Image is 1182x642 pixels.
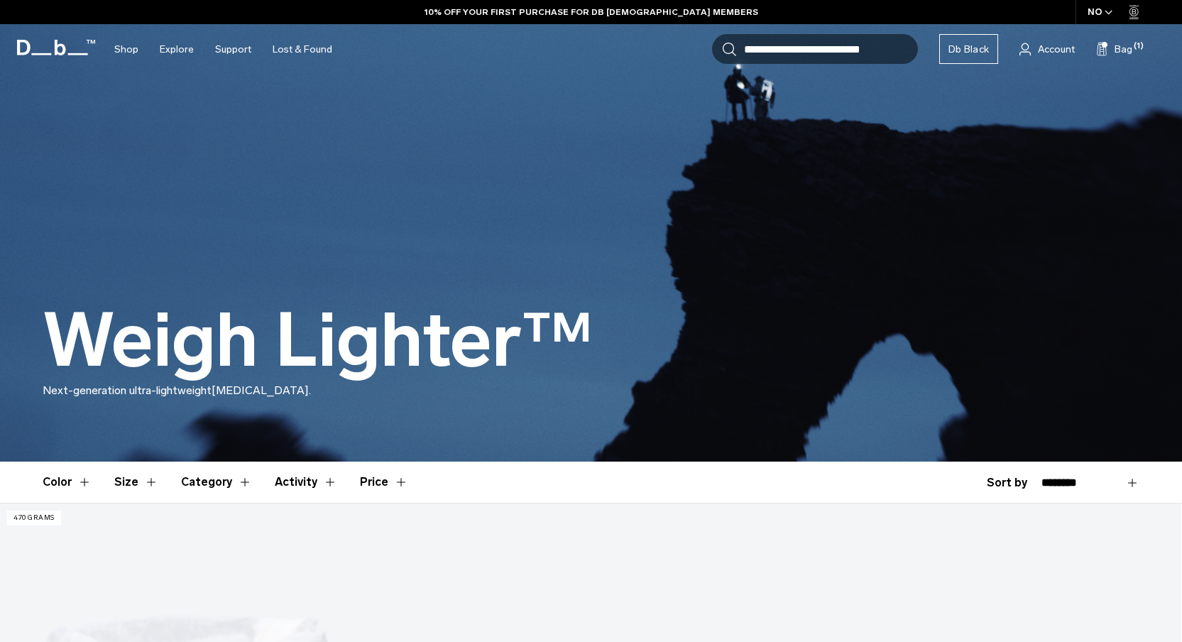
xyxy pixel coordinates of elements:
[1134,40,1144,53] span: (1)
[1096,40,1132,58] button: Bag (1)
[360,462,408,503] button: Toggle Price
[425,6,758,18] a: 10% OFF YOUR FIRST PURCHASE FOR DB [DEMOGRAPHIC_DATA] MEMBERS
[215,24,251,75] a: Support
[104,24,343,75] nav: Main Navigation
[114,24,138,75] a: Shop
[7,511,61,526] p: 470 grams
[273,24,332,75] a: Lost & Found
[1038,42,1075,57] span: Account
[160,24,194,75] a: Explore
[43,462,92,503] button: Toggle Filter
[181,462,252,503] button: Toggle Filter
[114,462,158,503] button: Toggle Filter
[1115,42,1132,57] span: Bag
[43,383,212,397] span: Next-generation ultra-lightweight
[275,462,337,503] button: Toggle Filter
[43,300,593,382] h1: Weigh Lighter™
[212,383,311,397] span: [MEDICAL_DATA].
[1019,40,1075,58] a: Account
[939,34,998,64] a: Db Black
